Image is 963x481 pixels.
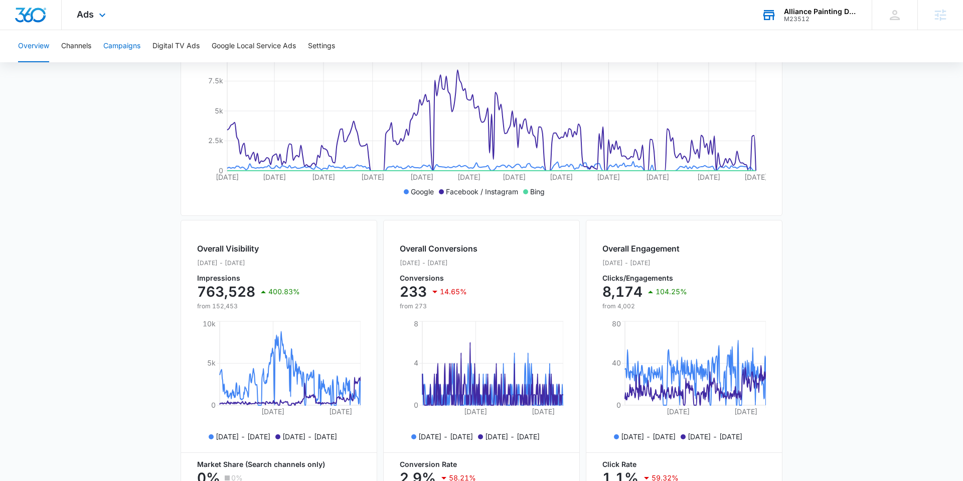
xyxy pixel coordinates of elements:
[667,407,690,416] tspan: [DATE]
[688,431,742,442] p: [DATE] - [DATE]
[208,76,223,85] tspan: 7.5k
[464,407,487,416] tspan: [DATE]
[744,173,767,181] tspan: [DATE]
[597,173,620,181] tspan: [DATE]
[410,173,433,181] tspan: [DATE]
[602,284,643,300] p: 8,174
[784,16,857,23] div: account id
[414,358,418,367] tspan: 4
[414,319,418,328] tspan: 8
[103,30,140,62] button: Campaigns
[261,407,284,416] tspan: [DATE]
[621,431,676,442] p: [DATE] - [DATE]
[18,30,49,62] button: Overview
[550,173,573,181] tspan: [DATE]
[602,243,687,255] h2: Overall Engagement
[503,173,526,181] tspan: [DATE]
[282,431,337,442] p: [DATE] - [DATE]
[612,358,621,367] tspan: 40
[263,173,286,181] tspan: [DATE]
[197,275,300,282] p: Impressions
[440,288,467,295] p: 14.65%
[400,259,477,268] p: [DATE] - [DATE]
[400,302,477,311] p: from 273
[400,243,477,255] h2: Overall Conversions
[268,288,300,295] p: 400.83%
[197,243,300,255] h2: Overall Visibility
[446,186,518,197] p: Facebook / Instagram
[197,259,300,268] p: [DATE] - [DATE]
[208,136,223,145] tspan: 2.5k
[418,431,473,442] p: [DATE] - [DATE]
[734,407,757,416] tspan: [DATE]
[400,275,477,282] p: Conversions
[215,106,223,115] tspan: 5k
[197,284,255,300] p: 763,528
[530,186,545,197] p: Bing
[532,407,555,416] tspan: [DATE]
[152,30,200,62] button: Digital TV Ads
[197,302,300,311] p: from 152,453
[361,173,384,181] tspan: [DATE]
[219,166,223,175] tspan: 0
[197,461,361,468] p: Market Share (Search channels only)
[602,302,687,311] p: from 4,002
[203,319,216,328] tspan: 10k
[457,173,480,181] tspan: [DATE]
[400,284,427,300] p: 233
[61,30,91,62] button: Channels
[212,30,296,62] button: Google Local Service Ads
[602,259,687,268] p: [DATE] - [DATE]
[400,461,563,468] p: Conversion Rate
[485,431,540,442] p: [DATE] - [DATE]
[602,275,687,282] p: Clicks/Engagements
[612,319,621,328] tspan: 80
[216,173,239,181] tspan: [DATE]
[211,401,216,409] tspan: 0
[329,407,352,416] tspan: [DATE]
[646,173,669,181] tspan: [DATE]
[77,9,94,20] span: Ads
[411,186,434,197] p: Google
[207,358,216,367] tspan: 5k
[697,173,720,181] tspan: [DATE]
[602,461,766,468] p: Click Rate
[308,30,335,62] button: Settings
[616,401,621,409] tspan: 0
[312,173,335,181] tspan: [DATE]
[216,431,270,442] p: [DATE] - [DATE]
[414,401,418,409] tspan: 0
[784,8,857,16] div: account name
[656,288,687,295] p: 104.25%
